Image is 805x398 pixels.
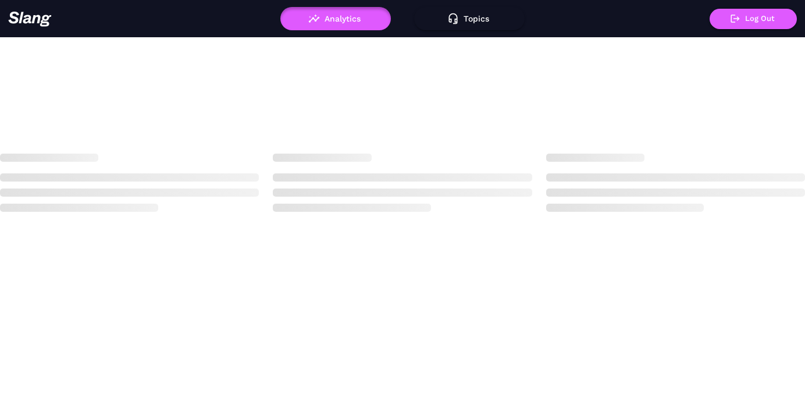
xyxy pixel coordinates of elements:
[710,9,797,29] button: Log Out
[280,7,391,30] button: Analytics
[280,14,391,22] a: Analytics
[414,7,525,30] button: Topics
[8,11,52,27] img: 623511267c55cb56e2f2a487_logo2.png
